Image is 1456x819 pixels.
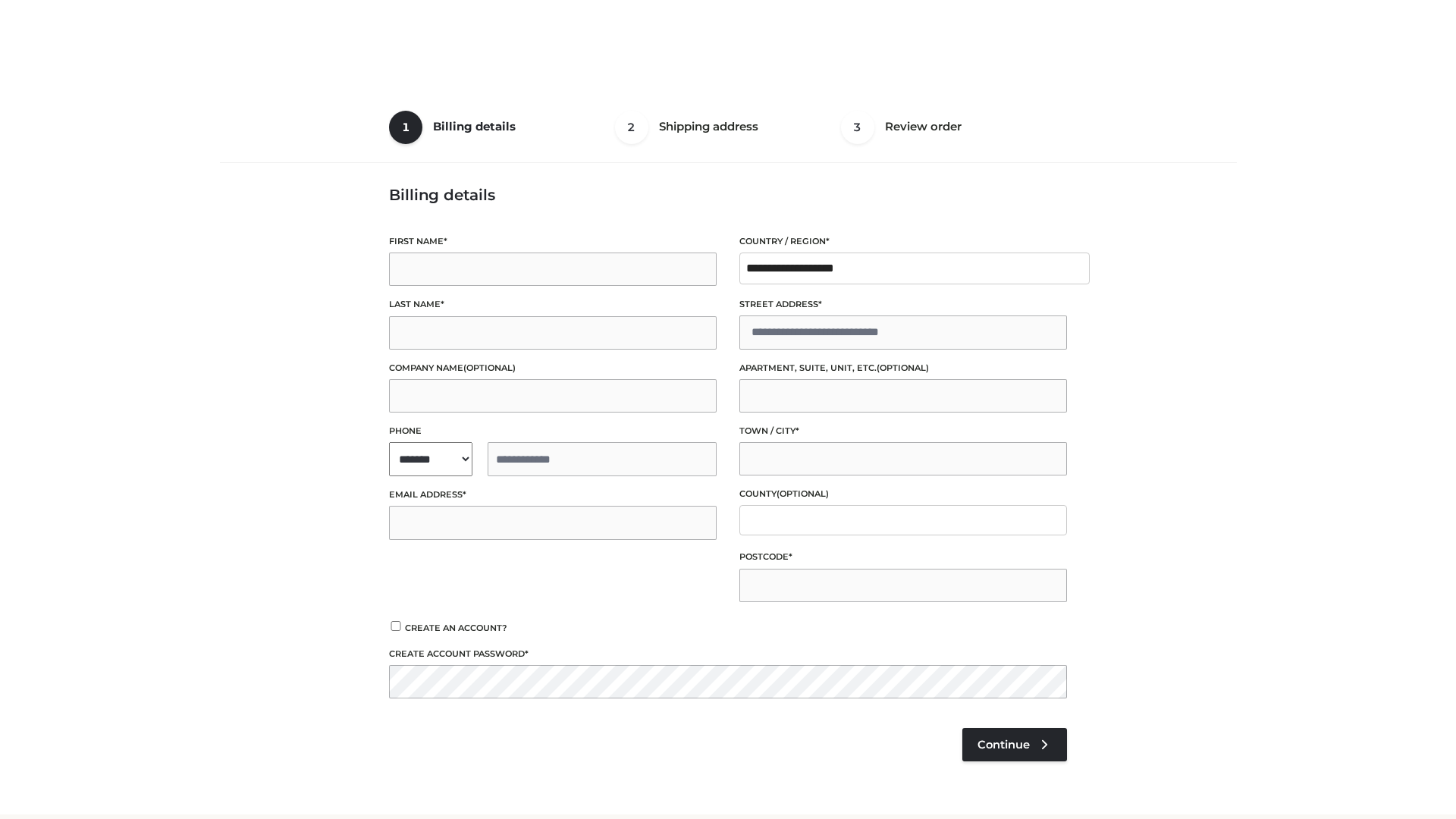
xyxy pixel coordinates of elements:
label: Phone [389,424,717,438]
span: (optional) [877,362,929,373]
label: Country / Region [739,234,1067,249]
span: Review order [885,119,962,133]
span: (optional) [463,362,516,373]
span: Continue [977,738,1030,752]
span: 1 [389,111,422,144]
label: Street address [739,297,1067,312]
label: Company name [389,361,717,375]
label: Postcode [739,550,1067,564]
span: 3 [841,111,874,144]
label: Email address [389,488,717,502]
label: Town / City [739,424,1067,438]
label: Create account password [389,647,1067,661]
label: County [739,487,1067,501]
span: Billing details [433,119,516,133]
input: Create an account? [389,621,403,631]
label: First name [389,234,717,249]
span: 2 [615,111,648,144]
a: Continue [962,728,1067,761]
label: Last name [389,297,717,312]
span: Shipping address [659,119,758,133]
span: (optional) [777,488,829,499]
span: Create an account? [405,623,507,633]
h3: Billing details [389,186,1067,204]
label: Apartment, suite, unit, etc. [739,361,1067,375]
